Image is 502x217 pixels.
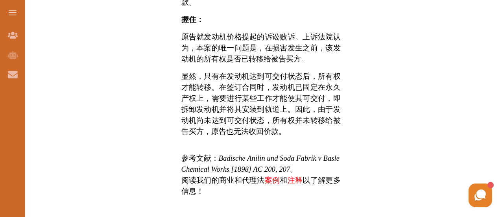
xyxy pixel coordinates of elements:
iframe: HelpCrunch [313,182,494,209]
font: 握住： [181,15,204,24]
a: 注释 [288,176,303,184]
font: 原告就发动机价格提起的诉讼败诉。上诉法院认为，本案的唯一问题是，在损害发生之前，该发动机的所有权是否已转移给被告买方。 [181,33,341,63]
font: 参考文献： [181,154,219,162]
font: Badische Anilin und Soda Fabrik v Basle Chemical Works [1898] AC 200, 207。 [181,154,340,173]
font: 显然，只有在发动机达到可交付状态后，所有权才能转移。在签订合同时，发动机已固定在永久产权上，需要进行某些工作才能使其可交付，即拆卸发动机并将其安装到轨道上。因此，由于发动机尚未达到可交付状态，所... [181,72,341,135]
a: 案例 [265,176,280,184]
font: 阅读我们的商业和代理法 [181,176,265,184]
font: 和 [280,176,287,184]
